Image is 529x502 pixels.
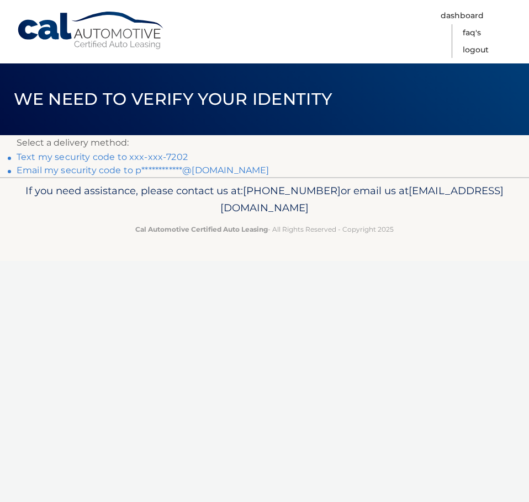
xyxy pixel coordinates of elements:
p: Select a delivery method: [17,135,512,151]
span: [PHONE_NUMBER] [243,184,341,197]
strong: Cal Automotive Certified Auto Leasing [135,225,268,233]
a: FAQ's [463,24,481,41]
span: We need to verify your identity [14,89,332,109]
a: Logout [463,41,489,58]
a: Dashboard [441,7,484,24]
p: - All Rights Reserved - Copyright 2025 [17,223,512,235]
p: If you need assistance, please contact us at: or email us at [17,182,512,217]
a: Cal Automotive [17,11,166,50]
a: Text my security code to xxx-xxx-7202 [17,152,188,162]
